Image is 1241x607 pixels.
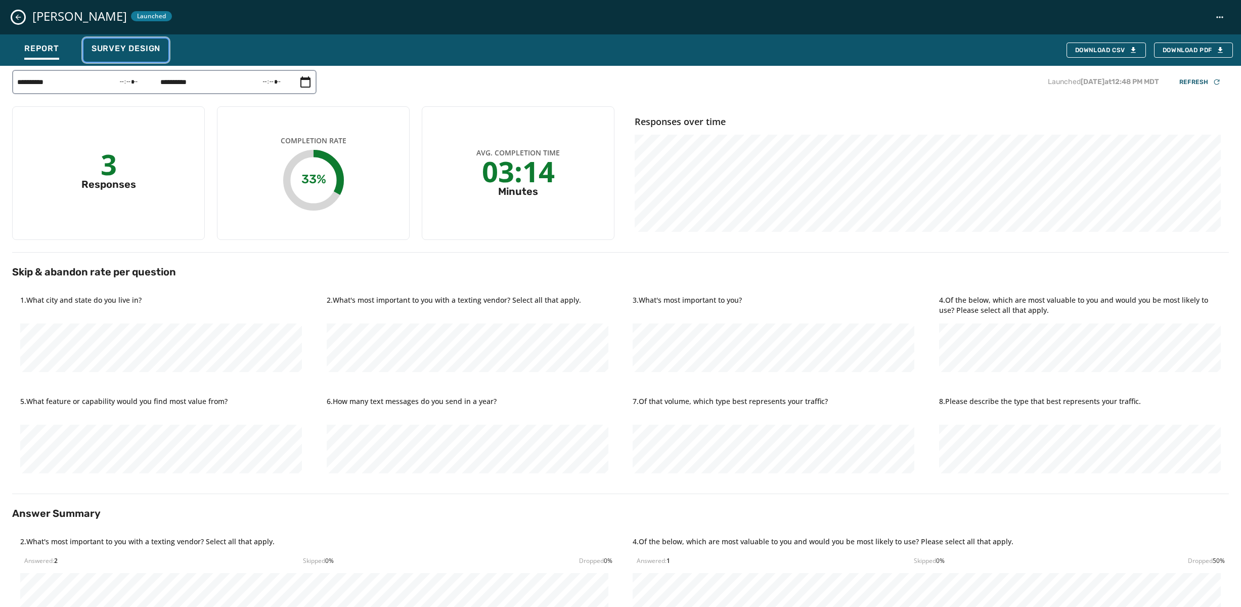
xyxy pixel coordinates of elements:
[101,155,117,173] div: 3
[476,148,560,158] span: Avg. Completion Time
[54,556,58,565] span: 2
[83,38,168,62] button: Survey Design
[12,506,1229,520] h2: Answer Summary
[1075,46,1137,54] div: Download CSV
[24,44,59,54] span: Report
[325,556,334,565] span: 0 %
[301,172,326,186] text: 33%
[24,557,58,565] div: Answered:
[1179,78,1221,86] div: Refresh
[579,557,612,565] div: Dropped
[635,114,1221,129] h4: Responses over time
[939,396,1221,417] h4: 8 . Please describe the type that best represents your traffic.
[633,295,915,315] h4: 3 . What's most important to you?
[32,8,127,24] span: [PERSON_NAME]
[20,396,302,417] h4: 5 . What feature or capability would you find most value from?
[667,556,670,565] span: 1
[637,557,670,565] div: Answered:
[633,396,915,417] h4: 7 . Of that volume, which type best represents your traffic?
[327,295,609,315] h4: 2 . What's most important to you with a texting vendor? Select all that apply.
[1188,557,1225,565] div: Dropped
[92,44,160,54] span: Survey Design
[1171,75,1229,89] button: Refresh
[81,177,136,191] div: Responses
[482,162,555,180] div: 03:14
[327,396,609,417] h4: 6 . How many text messages do you send in a year?
[939,295,1221,315] h4: 4 . Of the below, which are most valuable to you and would you be most likely to use? Please sele...
[12,265,1229,279] h2: Skip & abandon rate per question
[1081,77,1159,86] span: [DATE] at 12:48 PM MDT
[1048,77,1159,87] p: Launched
[8,8,379,19] body: Rich Text Area
[633,537,1013,557] h4: 4 . Of the below, which are most valuable to you and would you be most likely to use? Please sele...
[1213,556,1225,565] span: 50 %
[1211,8,1229,26] button: Rebecca Sample action menu
[604,556,612,565] span: 0 %
[20,537,275,557] h4: 2 . What's most important to you with a texting vendor? Select all that apply.
[914,557,945,565] div: Skipped
[303,557,334,565] div: Skipped
[1067,43,1146,58] button: Download CSV
[16,38,67,62] button: Report
[281,136,346,146] span: Completion Rate
[137,12,166,20] span: Launched
[20,295,302,315] h4: 1 . What city and state do you live in?
[936,556,945,565] span: 0 %
[1154,43,1233,58] button: Download PDF
[498,184,538,198] div: Minutes
[1163,46,1224,54] span: Download PDF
